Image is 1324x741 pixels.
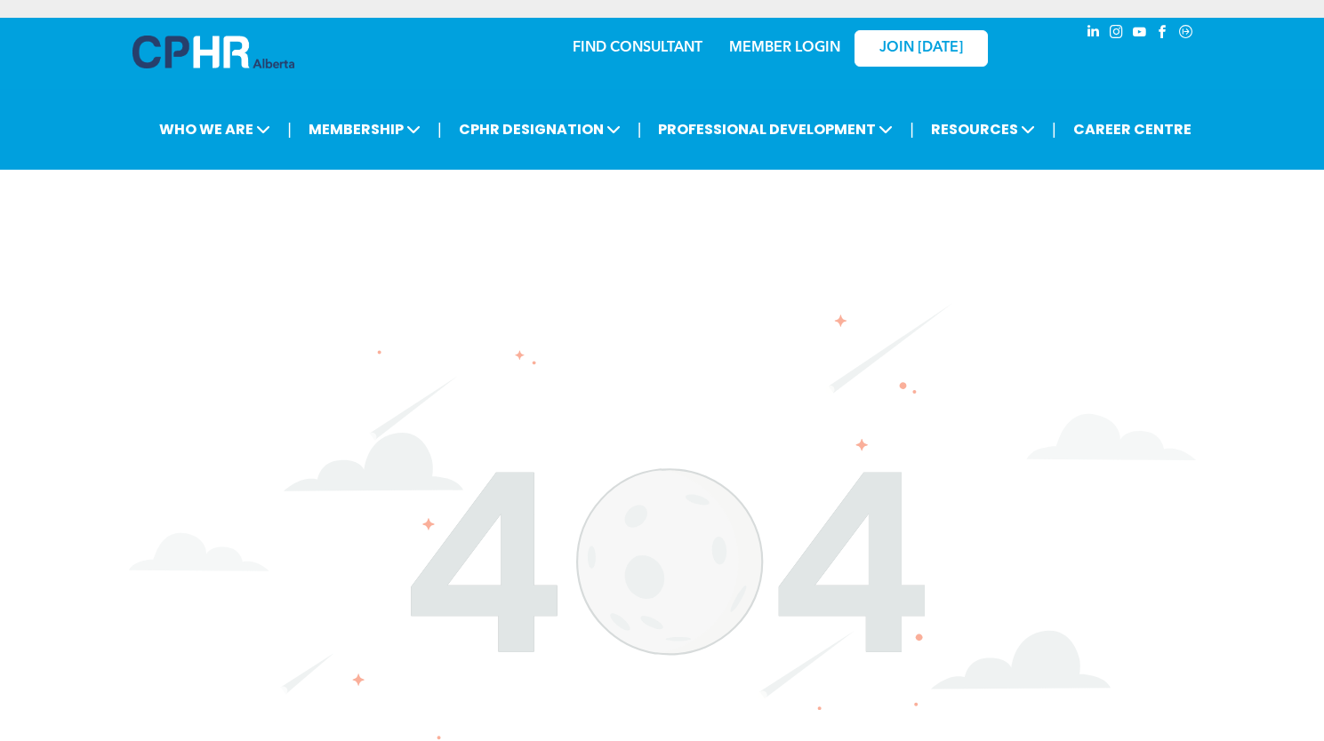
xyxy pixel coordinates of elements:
li: | [910,111,914,147]
li: | [287,111,292,147]
img: The number 404 is surrounded by clouds and stars on a white background. [129,303,1196,740]
span: WHO WE ARE [154,113,276,146]
li: | [638,111,642,147]
img: A blue and white logo for cp alberta [132,36,294,68]
a: CAREER CENTRE [1068,113,1197,146]
a: linkedin [1084,22,1103,46]
a: Social network [1176,22,1196,46]
span: JOIN [DATE] [879,40,963,57]
span: CPHR DESIGNATION [453,113,626,146]
span: PROFESSIONAL DEVELOPMENT [653,113,898,146]
a: instagram [1107,22,1127,46]
li: | [437,111,442,147]
li: | [1052,111,1056,147]
a: youtube [1130,22,1150,46]
a: FIND CONSULTANT [573,41,702,55]
span: MEMBERSHIP [303,113,426,146]
span: RESOURCES [926,113,1040,146]
a: JOIN [DATE] [855,30,988,67]
a: MEMBER LOGIN [729,41,840,55]
a: facebook [1153,22,1173,46]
